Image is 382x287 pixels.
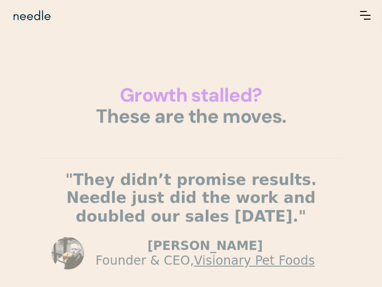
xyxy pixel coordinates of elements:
span: Growth stalled? [120,82,262,107]
strong: "They didn’t promise results. Needle just did the work and doubled our sales [DATE]." [65,170,317,225]
h1: These are the moves. [11,84,371,126]
p: Founder & CEO, [95,254,315,268]
a: Visionary Pet Foods [194,254,315,268]
div: menu [360,11,371,20]
p: [PERSON_NAME] [95,238,315,253]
